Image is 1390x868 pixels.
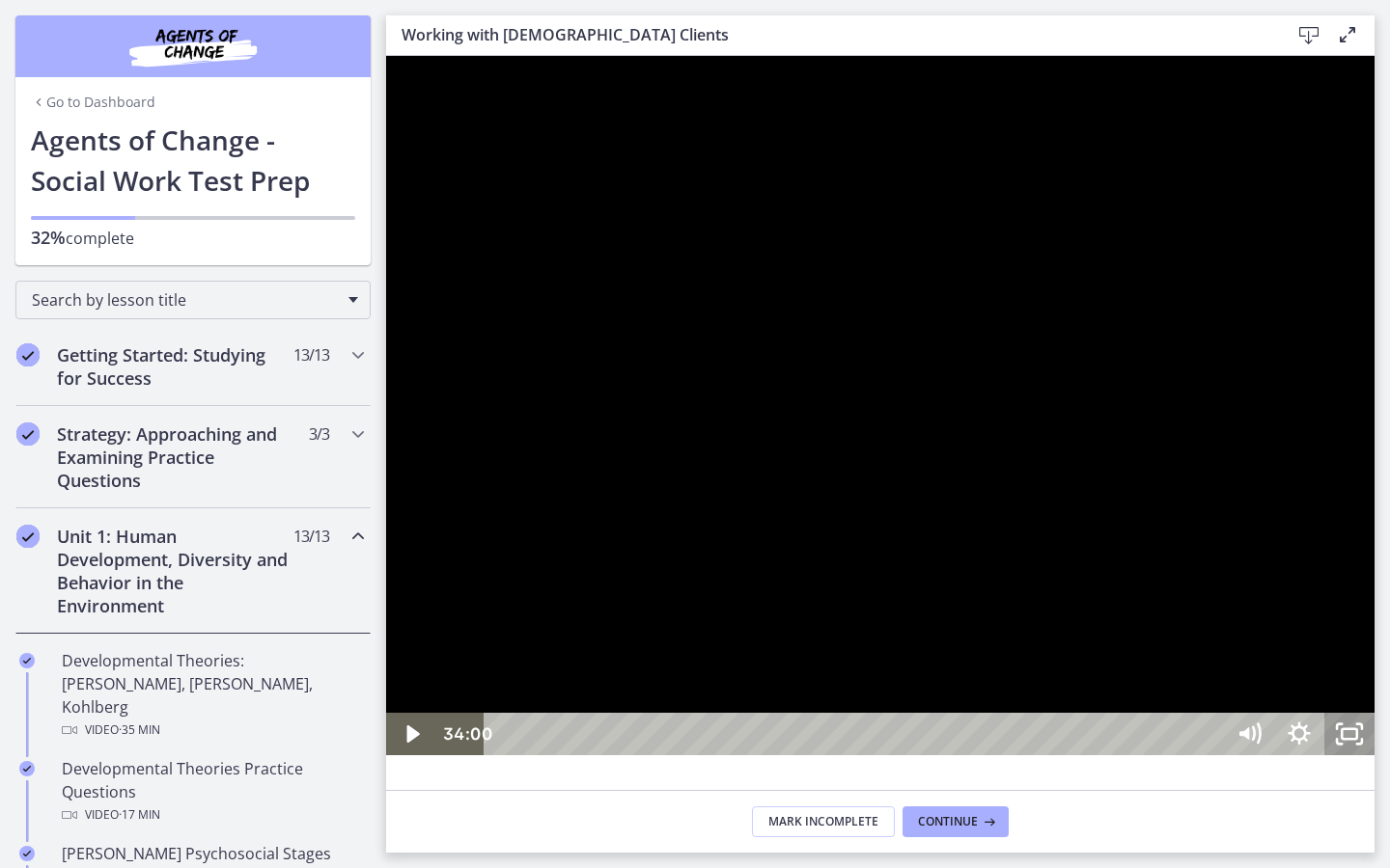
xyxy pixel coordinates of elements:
[19,846,35,861] i: Completed
[293,343,329,366] span: 13 / 13
[57,343,292,390] h2: Getting Started: Studying for Success
[888,657,938,699] button: Show settings menu
[386,56,1375,755] iframe: Video Lesson
[19,761,35,776] i: Completed
[62,649,363,742] div: Developmental Theories: [PERSON_NAME], [PERSON_NAME], Kohlberg
[402,23,1259,46] h3: Working with [DEMOGRAPHIC_DATA] Clients
[16,525,40,548] i: Completed
[32,289,339,311] span: Search by lesson title
[293,525,329,548] span: 13 / 13
[77,23,309,69] img: Agents of Change Social Work Test Prep
[19,653,35,668] i: Completed
[62,757,363,827] div: Developmental Theories Practice Questions
[57,525,292,617] h2: Unit 1: Human Development, Diversity and Behavior in the Environment
[119,803,160,827] span: · 17 min
[119,719,160,742] span: · 35 min
[15,281,371,319] div: Search by lesson title
[918,814,978,829] span: Continue
[903,806,1009,837] button: Continue
[16,422,40,446] i: Completed
[938,657,988,699] button: Unfullscreen
[309,422,329,446] span: 3 / 3
[31,226,66,249] span: 32%
[31,226,355,250] p: complete
[768,814,878,829] span: Mark Incomplete
[16,343,40,366] i: Completed
[838,657,888,699] button: Mute
[62,719,363,742] div: Video
[31,120,355,201] h1: Agents of Change - Social Work Test Prep
[752,806,895,837] button: Mark Incomplete
[57,422,292,492] h2: Strategy: Approaching and Examining Practice Questions
[62,803,363,827] div: Video
[31,93,155,112] a: Go to Dashboard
